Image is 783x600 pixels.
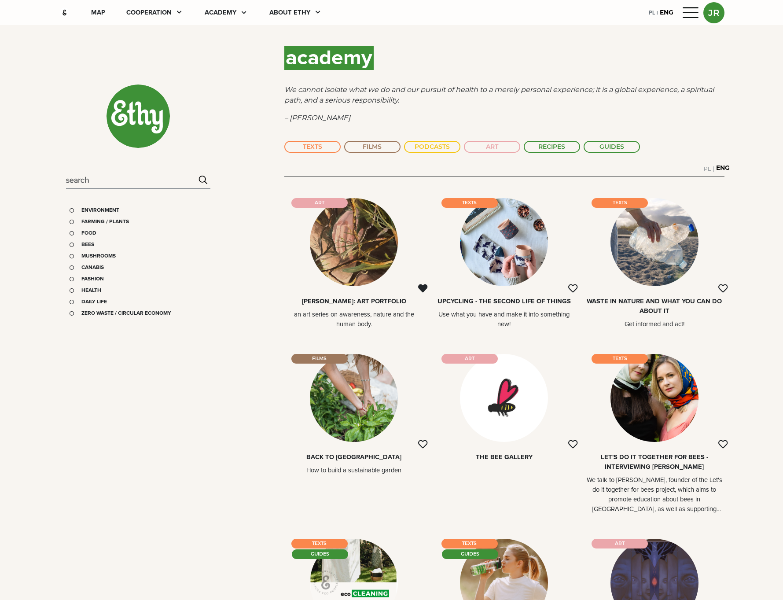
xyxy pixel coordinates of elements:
p: – [PERSON_NAME] [284,113,724,123]
div: Use what you have and make it into something new! [434,310,574,329]
div: Environment [81,206,119,214]
div: Daily life [81,298,107,306]
img: ethy-logo [107,85,170,148]
div: The BEE Gallery [476,453,533,462]
div: Food [81,229,96,237]
div: Health [81,287,101,294]
a: The BEE Gallery [476,442,533,466]
div: Canabis [81,264,104,272]
button: ART [464,141,520,153]
div: [PERSON_NAME]: art portfolio [284,297,424,306]
button: FILMS [344,141,401,153]
p: We cannot isolate what we do and our pursuit of health to a merely personal experience; it is a g... [284,85,724,106]
div: ENG [660,8,673,17]
div: Mushrooms [81,252,116,260]
div: Waste in Nature and what you can do about it [584,297,724,316]
div: Farming / Plants [81,218,129,226]
div: Bees [81,241,94,249]
button: PODCASTS [404,141,460,153]
div: Let's Do It Together For Bees - interviewing [PERSON_NAME] [584,453,724,472]
div: How to build a sustainable garden [306,466,401,475]
a: Upcycling - the second life of thingsUse what you have and make it into something new! [434,286,574,329]
button: JR [703,2,724,23]
a: Waste in Nature and what you can do about itGet informed and act! [584,286,724,329]
div: Fashion [81,275,104,283]
div: ENG [716,163,730,173]
div: We talk to [PERSON_NAME], founder of the Let's do it together for bees project, which aims to pro... [584,475,724,514]
div: BACK TO [GEOGRAPHIC_DATA] [306,453,401,462]
span: academy [284,46,374,70]
div: | [655,9,660,17]
div: Get informed and act! [584,320,724,329]
div: | [711,165,716,173]
div: cooperation [126,8,172,18]
div: About ethy [269,8,310,18]
div: Upcycling - the second life of things [434,297,574,306]
div: academy [205,8,236,18]
input: Search [66,173,210,189]
button: TEXTS [284,141,341,153]
a: Let's Do It Together For Bees - interviewing [PERSON_NAME]We talk to [PERSON_NAME], founder of th... [584,442,724,514]
div: Zero waste / Circular economy [81,309,171,317]
a: [PERSON_NAME]: art portfolioan art series on awareness, nature and the human body. [284,286,424,329]
img: ethy-logo [59,7,70,18]
div: PL [649,7,655,17]
button: GUIDES [584,141,640,153]
div: PL [704,163,711,173]
a: BACK TO [GEOGRAPHIC_DATA]How to build a sustainable garden [306,442,401,475]
button: RECIPES [524,141,580,153]
img: search.svg [195,171,211,188]
div: an art series on awareness, nature and the human body. [284,310,424,329]
div: map [91,8,105,18]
